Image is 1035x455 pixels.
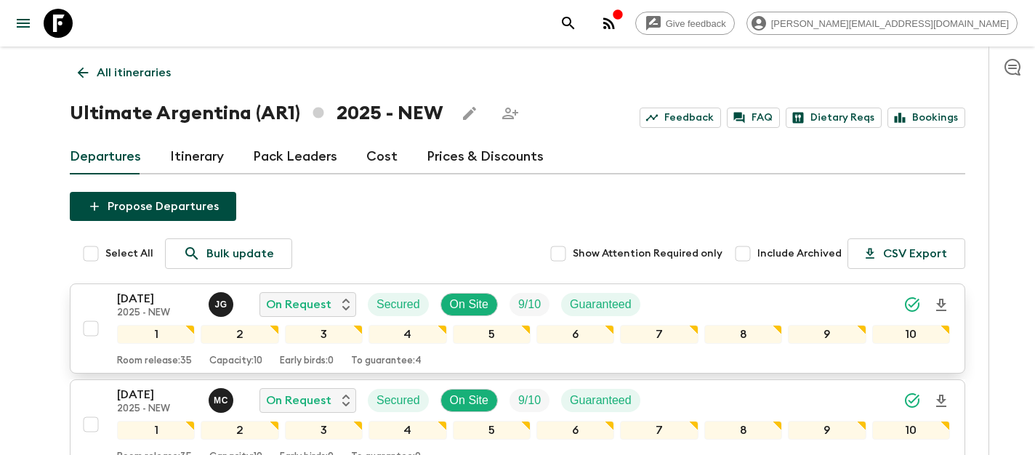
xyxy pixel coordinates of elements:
[510,389,549,412] div: Trip Fill
[368,389,429,412] div: Secured
[570,296,632,313] p: Guaranteed
[933,392,950,410] svg: Download Onboarding
[376,392,420,409] p: Secured
[209,392,236,404] span: Mariano Cenzano
[872,421,950,440] div: 10
[117,325,195,344] div: 1
[536,325,614,344] div: 6
[496,99,525,128] span: Share this itinerary
[369,325,446,344] div: 4
[903,392,921,409] svg: Synced Successfully
[285,421,363,440] div: 3
[70,58,179,87] a: All itineraries
[640,108,721,128] a: Feedback
[351,355,422,367] p: To guarantee: 4
[763,18,1017,29] span: [PERSON_NAME][EMAIL_ADDRESS][DOMAIN_NAME]
[757,246,842,261] span: Include Archived
[70,99,443,128] h1: Ultimate Argentina (AR1) 2025 - NEW
[201,325,278,344] div: 2
[704,421,782,440] div: 8
[620,421,698,440] div: 7
[872,325,950,344] div: 10
[117,290,197,307] p: [DATE]
[70,140,141,174] a: Departures
[933,297,950,314] svg: Download Onboarding
[209,388,236,413] button: MC
[209,297,236,308] span: Jessica Giachello
[570,392,632,409] p: Guaranteed
[105,246,153,261] span: Select All
[117,386,197,403] p: [DATE]
[620,325,698,344] div: 7
[280,355,334,367] p: Early birds: 0
[368,293,429,316] div: Secured
[518,296,541,313] p: 9 / 10
[209,292,236,317] button: JG
[554,9,583,38] button: search adventures
[573,246,722,261] span: Show Attention Required only
[206,245,274,262] p: Bulk update
[440,293,498,316] div: On Site
[253,140,337,174] a: Pack Leaders
[887,108,965,128] a: Bookings
[165,238,292,269] a: Bulk update
[117,403,197,415] p: 2025 - NEW
[453,421,531,440] div: 5
[536,421,614,440] div: 6
[117,307,197,319] p: 2025 - NEW
[746,12,1018,35] div: [PERSON_NAME][EMAIL_ADDRESS][DOMAIN_NAME]
[510,293,549,316] div: Trip Fill
[214,299,227,310] p: J G
[427,140,544,174] a: Prices & Discounts
[788,325,866,344] div: 9
[788,421,866,440] div: 9
[266,392,331,409] p: On Request
[70,192,236,221] button: Propose Departures
[285,325,363,344] div: 3
[658,18,734,29] span: Give feedback
[786,108,882,128] a: Dietary Reqs
[117,421,195,440] div: 1
[455,99,484,128] button: Edit this itinerary
[727,108,780,128] a: FAQ
[9,9,38,38] button: menu
[97,64,171,81] p: All itineraries
[376,296,420,313] p: Secured
[450,296,488,313] p: On Site
[450,392,488,409] p: On Site
[453,325,531,344] div: 5
[117,355,192,367] p: Room release: 35
[214,395,228,406] p: M C
[704,325,782,344] div: 8
[440,389,498,412] div: On Site
[635,12,735,35] a: Give feedback
[70,283,965,374] button: [DATE]2025 - NEWJessica GiachelloOn RequestSecuredOn SiteTrip FillGuaranteed12345678910Room relea...
[366,140,398,174] a: Cost
[209,355,262,367] p: Capacity: 10
[903,296,921,313] svg: Synced Successfully
[369,421,446,440] div: 4
[847,238,965,269] button: CSV Export
[170,140,224,174] a: Itinerary
[518,392,541,409] p: 9 / 10
[201,421,278,440] div: 2
[266,296,331,313] p: On Request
